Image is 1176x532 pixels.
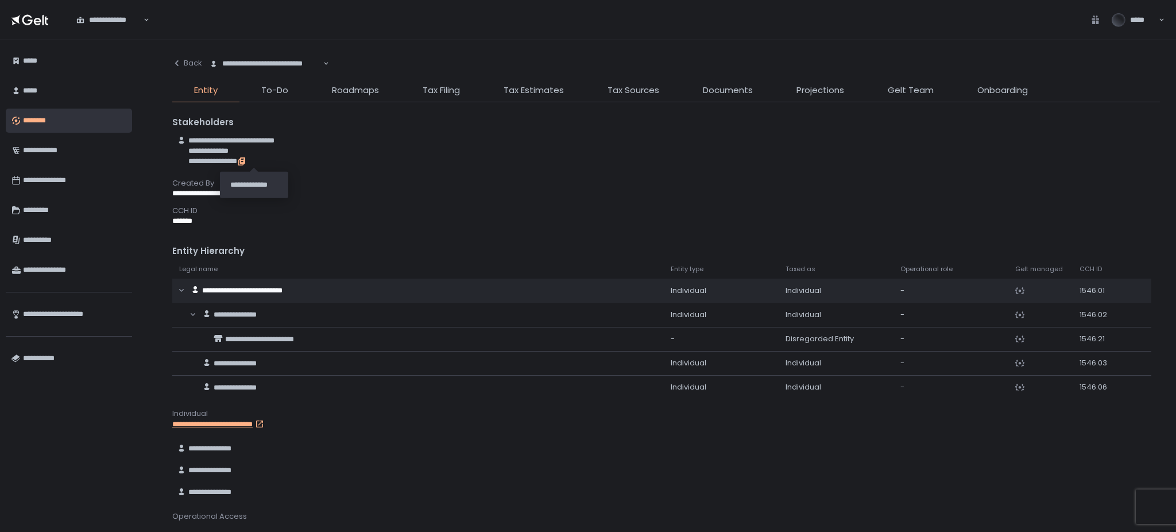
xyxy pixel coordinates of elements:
span: Roadmaps [332,84,379,97]
div: 1546.01 [1080,286,1119,296]
span: CCH ID [1080,265,1102,273]
div: Disregarded Entity [786,334,887,344]
div: - [900,382,1001,392]
div: CCH ID [172,206,1160,216]
div: Back [172,58,202,68]
div: Individual [786,358,887,368]
span: Legal name [179,265,218,273]
div: Stakeholders [172,116,1160,129]
div: Individual [671,382,772,392]
div: Individual [671,286,772,296]
div: Individual [671,358,772,368]
div: 1546.21 [1080,334,1119,344]
span: Gelt Team [888,84,934,97]
span: Operational role [900,265,953,273]
div: Operational Access [172,511,1160,522]
span: To-Do [261,84,288,97]
div: Individual [786,286,887,296]
div: Individual [671,310,772,320]
span: Taxed as [786,265,815,273]
div: - [900,310,1001,320]
span: Entity type [671,265,703,273]
div: Created By [172,178,1160,188]
div: Individual [786,382,887,392]
span: Tax Sources [608,84,659,97]
span: Tax Filing [423,84,460,97]
span: Onboarding [977,84,1028,97]
span: Tax Estimates [504,84,564,97]
div: 1546.06 [1080,382,1119,392]
div: 1546.03 [1080,358,1119,368]
div: Individual [172,408,1160,419]
div: - [900,334,1001,344]
div: 1546.02 [1080,310,1119,320]
div: - [900,358,1001,368]
div: - [900,286,1001,296]
div: - [671,334,772,344]
span: Documents [703,84,753,97]
button: Back [172,52,202,75]
div: Search for option [69,7,149,32]
span: Entity [194,84,218,97]
div: Individual [786,310,887,320]
div: Entity Hierarchy [172,245,1160,258]
span: Gelt managed [1015,265,1063,273]
div: Search for option [202,52,329,76]
span: Projections [796,84,844,97]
